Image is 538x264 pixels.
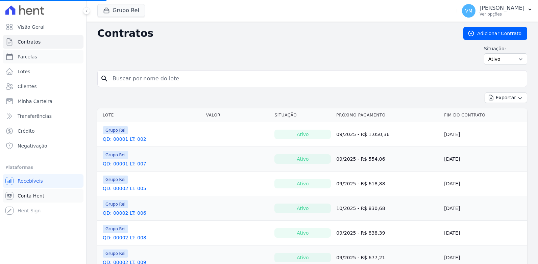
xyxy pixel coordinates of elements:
[441,221,527,245] td: [DATE]
[103,225,128,233] span: Grupo Rei
[3,189,83,203] a: Conta Hent
[336,255,385,260] a: 09/2025 - R$ 677,21
[441,171,527,196] td: [DATE]
[3,65,83,78] a: Lotes
[274,130,331,139] div: Ativo
[480,5,524,11] p: [PERSON_NAME]
[103,176,128,184] span: Grupo Rei
[18,142,47,149] span: Negativação
[18,24,45,30] span: Visão Geral
[18,38,41,45] span: Contratos
[485,93,527,103] button: Exportar
[441,196,527,221] td: [DATE]
[100,75,108,83] i: search
[18,178,43,184] span: Recebíveis
[463,27,527,40] a: Adicionar Contrato
[3,95,83,108] a: Minha Carteira
[203,108,272,122] th: Valor
[108,72,524,85] input: Buscar por nome do lote
[103,249,128,258] span: Grupo Rei
[334,108,441,122] th: Próximo Pagamento
[336,206,385,211] a: 10/2025 - R$ 830,68
[103,234,146,241] a: QD: 00002 LT: 008
[441,122,527,147] td: [DATE]
[441,108,527,122] th: Fim do Contrato
[18,113,52,120] span: Transferências
[103,200,128,208] span: Grupo Rei
[336,156,385,162] a: 09/2025 - R$ 554,06
[274,154,331,164] div: Ativo
[103,126,128,134] span: Grupo Rei
[103,151,128,159] span: Grupo Rei
[480,11,524,17] p: Ver opções
[457,1,538,20] button: VM [PERSON_NAME] Ver opções
[336,230,385,236] a: 09/2025 - R$ 838,39
[97,27,453,39] h2: Contratos
[18,98,52,105] span: Minha Carteira
[465,8,472,13] span: VM
[274,253,331,262] div: Ativo
[3,109,83,123] a: Transferências
[18,68,30,75] span: Lotes
[5,163,81,171] div: Plataformas
[484,45,527,52] label: Situação:
[18,192,44,199] span: Conta Hent
[3,50,83,63] a: Parcelas
[3,139,83,153] a: Negativação
[3,174,83,188] a: Recebíveis
[97,4,145,17] button: Grupo Rei
[3,20,83,34] a: Visão Geral
[103,136,146,142] a: QD: 00001 LT: 002
[97,108,203,122] th: Lote
[103,210,146,216] a: QD: 00002 LT: 006
[3,80,83,93] a: Clientes
[336,181,385,186] a: 09/2025 - R$ 618,88
[18,128,35,134] span: Crédito
[274,179,331,188] div: Ativo
[3,35,83,49] a: Contratos
[18,53,37,60] span: Parcelas
[18,83,36,90] span: Clientes
[103,185,146,192] a: QD: 00002 LT: 005
[274,204,331,213] div: Ativo
[103,160,146,167] a: QD: 00001 LT: 007
[441,147,527,171] td: [DATE]
[272,108,334,122] th: Situação
[336,132,390,137] a: 09/2025 - R$ 1.050,36
[274,228,331,238] div: Ativo
[3,124,83,138] a: Crédito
